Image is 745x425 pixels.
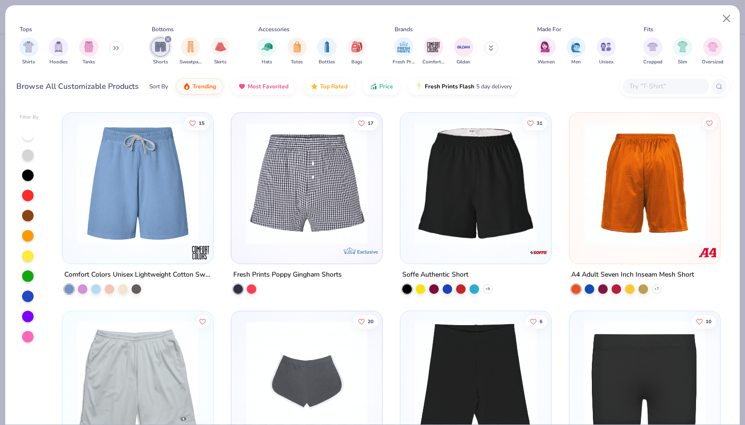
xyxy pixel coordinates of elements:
img: Oversized Image [707,41,718,52]
button: filter button [393,37,415,66]
div: A4 Adult Seven Inch Inseam Mesh Short [571,269,694,281]
div: filter for Sweatpants [180,37,202,66]
div: filter for Bags [348,37,367,66]
button: Like [196,315,210,328]
span: Shirts [22,59,35,66]
div: filter for Bottles [317,37,336,66]
div: Browse All Customizable Products [16,81,139,92]
input: Try "T-Shirt" [628,81,702,92]
span: 31 [537,121,542,125]
div: filter for Totes [288,37,307,66]
span: Unisex [599,59,613,66]
div: Accessories [258,25,289,34]
div: filter for Shorts [151,37,170,66]
div: filter for Cropped [643,37,662,66]
button: Like [353,315,378,328]
img: flash.gif [415,83,423,90]
span: Skirts [214,59,227,66]
img: Hats Image [262,41,273,52]
button: filter button [702,37,723,66]
span: Price [379,83,393,90]
button: filter button [79,37,98,66]
div: filter for Oversized [702,37,723,66]
span: Exclusive [357,249,378,255]
span: + 7 [654,286,659,292]
img: Gildan Image [457,40,471,54]
div: Tops [20,25,32,34]
button: Like [525,315,547,328]
button: filter button [288,37,307,66]
img: Comfort Colors logo [191,243,210,262]
button: Like [353,116,378,130]
img: most_fav.gif [238,83,246,90]
div: Fresh Prints Poppy Gingham Shorts [233,269,342,281]
button: filter button [19,37,38,66]
div: filter for Men [566,37,586,66]
img: Women Image [541,41,552,52]
span: Sweatpants [180,59,202,66]
img: Bags Image [351,41,362,52]
button: filter button [537,37,556,66]
button: filter button [597,37,616,66]
span: 17 [368,121,373,125]
span: Fresh Prints [393,59,415,66]
img: Skirts Image [215,41,226,52]
span: Shorts [153,59,168,66]
img: A4 logo [697,243,717,262]
img: Fresh Prints Image [397,40,411,54]
span: Trending [192,83,216,90]
img: Totes Image [292,41,302,52]
img: TopRated.gif [311,83,318,90]
button: Top Rated [303,78,355,95]
button: Like [522,116,547,130]
img: 03239539-5810-4db5-9bb7-f1e96ef6e418 [579,122,710,244]
button: filter button [643,37,662,66]
button: Trending [176,78,223,95]
span: 6 [540,319,542,324]
span: Cropped [643,59,662,66]
div: Made For [537,25,561,34]
button: Like [691,315,716,328]
div: Comfort Colors Unisex Lightweight Cotton Sweat Short [64,269,211,281]
span: Hats [262,59,272,66]
div: filter for Unisex [597,37,616,66]
span: Hoodies [49,59,68,66]
span: Men [571,59,581,66]
button: filter button [317,37,336,66]
div: filter for Slim [673,37,692,66]
button: filter button [49,37,68,66]
span: 15 [199,121,205,125]
img: Unisex Image [601,41,612,52]
button: filter button [454,37,473,66]
div: Soffe Authentic Short [402,269,469,281]
button: Like [185,116,210,130]
button: filter button [180,37,202,66]
button: filter button [348,37,367,66]
div: Sort By [149,82,168,91]
div: filter for Hoodies [49,37,68,66]
button: Price [362,78,400,95]
button: filter button [673,37,692,66]
img: Shirts Image [23,41,34,52]
button: Close [718,10,736,28]
img: Bottles Image [322,41,332,52]
img: Comfort Colors Image [426,40,441,54]
button: Like [703,116,716,130]
img: Shorts Image [155,41,166,52]
img: Tanks Image [84,41,94,52]
button: filter button [151,37,170,66]
div: filter for Hats [257,37,276,66]
span: Top Rated [320,83,348,90]
span: Gildan [457,59,470,66]
span: Tanks [83,59,95,66]
img: f2d6ea8c-1882-4c20-b4ff-9a0f9567d9b8 [72,122,204,244]
button: filter button [422,37,445,66]
img: trending.gif [183,83,191,90]
button: Most Favorited [231,78,296,95]
span: Most Favorited [248,83,288,90]
button: Fresh Prints Flash5 day delivery [408,78,519,95]
span: Totes [291,59,303,66]
img: Cropped Image [647,41,658,52]
span: Fresh Prints Flash [425,83,474,90]
span: 5 day delivery [476,81,512,92]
